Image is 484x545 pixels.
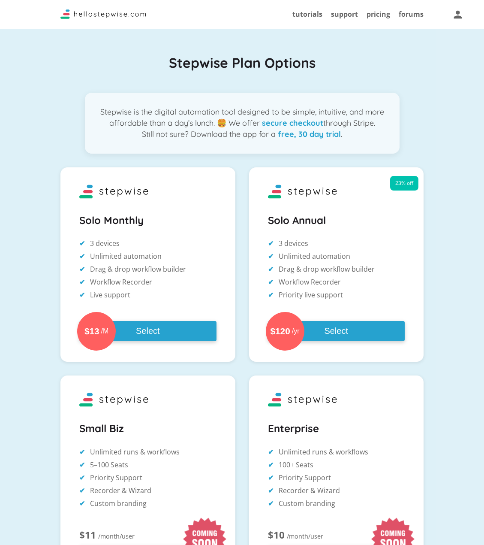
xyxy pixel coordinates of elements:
[79,238,216,249] li: 3 devices
[399,9,424,19] a: forums
[79,485,216,496] li: Recorder & Wizard
[79,472,216,483] li: Priority Support
[79,459,216,470] li: 5–100 Seats
[79,530,96,541] span: $11
[259,181,345,203] img: Stepwise
[268,289,405,300] li: Priority live support
[79,446,216,457] li: Unlimited runs & workflows
[287,531,323,542] span: /month/user
[292,327,300,335] span: /yr
[79,251,216,262] li: Unlimited automation
[268,472,405,483] li: Priority Support
[268,485,405,496] li: Recorder & Wizard
[268,251,405,262] li: Unlimited automation
[259,389,345,411] img: Stepwise
[278,129,341,139] strong: free, 30 day trial
[270,326,290,336] span: $120
[60,54,424,72] h1: Stepwise Plan Options
[268,276,405,288] li: Workflow Recorder
[84,326,99,336] span: $13
[268,321,405,341] button: $120/yrSelect
[71,181,156,203] img: Stepwise
[268,498,405,509] li: Custom branding
[268,263,405,275] li: Drag & drop workflow builder
[367,9,390,19] a: pricing
[98,531,135,542] span: /month/user
[268,419,405,438] h2: Enterprise
[268,211,405,230] h2: Solo Annual
[79,263,216,275] li: Drag & drop workflow builder
[292,9,322,19] a: tutorials
[60,9,146,19] img: Logo
[79,498,216,509] li: Custom branding
[79,289,216,300] li: Live support
[79,276,216,288] li: Workflow Recorder
[268,446,405,457] li: Unlimited runs & workflows
[268,459,405,470] li: 100+ Seats
[79,321,216,341] button: $13/MSelect
[331,9,358,19] a: support
[79,419,216,438] h2: Small Biz
[268,530,285,541] span: $10
[262,118,323,128] strong: secure checkout
[101,327,109,335] span: /M
[71,389,156,411] img: Stepwise
[79,211,216,230] h2: Solo Monthly
[60,12,146,21] a: Stepwise
[268,238,405,249] li: 3 devices
[390,176,418,191] span: 23% off
[85,93,400,154] p: Stepwise is the digital automation tool designed to be simple, intuitive, and more affordable tha...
